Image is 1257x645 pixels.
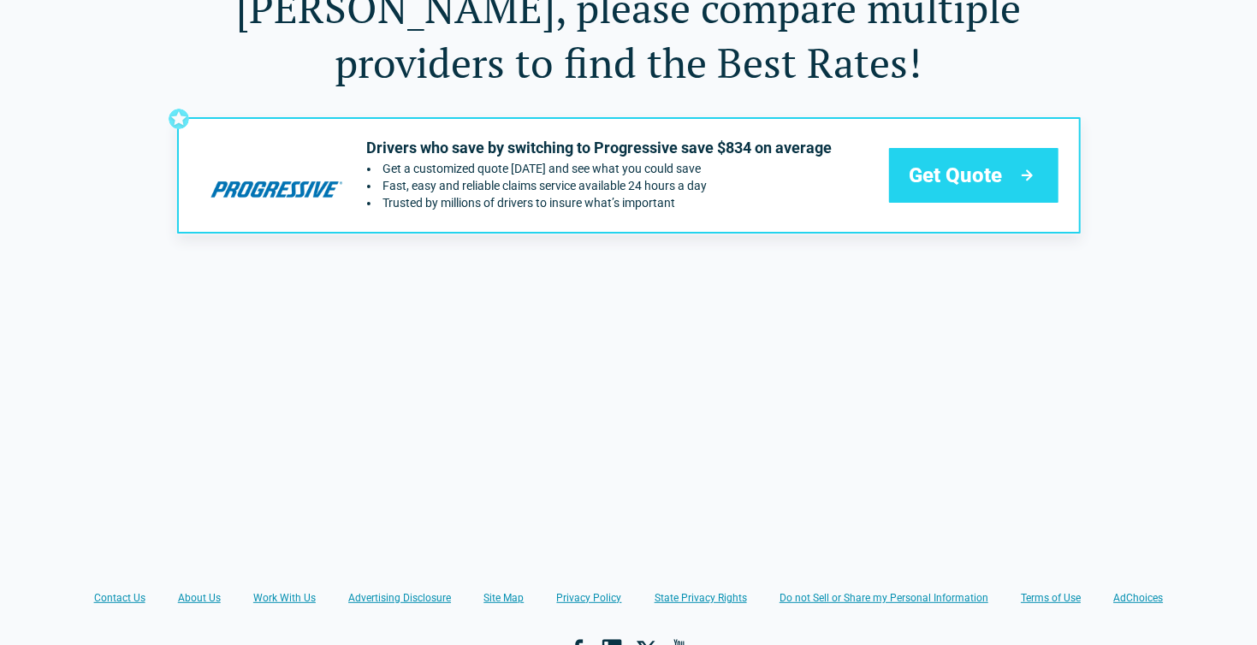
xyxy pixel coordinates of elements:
a: AdChoices [1113,591,1163,605]
a: State Privacy Rights [655,591,747,605]
li: Get a customized quote today and see what you could save [367,162,833,175]
a: Privacy Policy [557,591,622,605]
li: Fast, easy and reliable claims service available 24 hours a day [367,179,833,192]
a: Do not Sell or Share my Personal Information [780,591,988,605]
span: Get Quote [910,162,1003,189]
a: Advertising Disclosure [348,591,451,605]
img: progressive's logo [199,138,353,212]
a: Contact Us [94,591,145,605]
a: Terms of Use [1021,591,1081,605]
p: Drivers who save by switching to Progressive save $834 on average [367,138,833,158]
li: Trusted by millions of drivers to insure what’s important [367,196,833,210]
a: progressive's logoDrivers who save by switching to Progressive save $834 on averageGet a customiz... [177,117,1081,234]
a: Work With Us [253,591,316,605]
a: Site Map [483,591,524,605]
a: About Us [178,591,221,605]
